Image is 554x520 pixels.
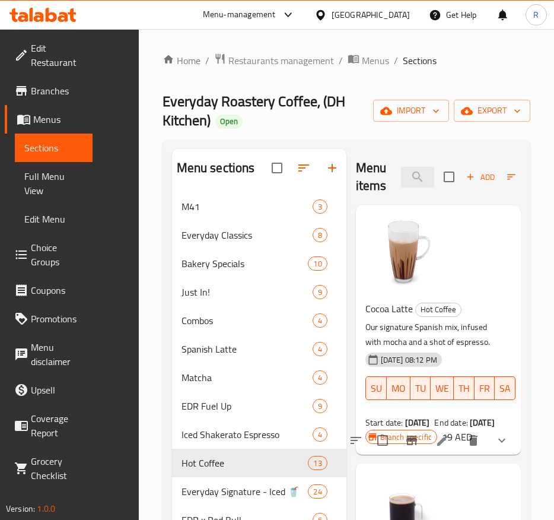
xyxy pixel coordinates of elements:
span: export [463,103,521,118]
div: [GEOGRAPHIC_DATA] [332,8,410,21]
div: Bakery Specials [182,256,308,271]
a: Full Menu View [15,162,93,205]
span: Everyday Signature - Iced 🥤 [182,484,308,499]
button: sort-choices [342,426,370,455]
span: Choice Groups [31,240,83,269]
span: Edit Restaurant [31,41,83,69]
span: Sort [507,170,540,184]
a: Menu disclaimer [5,333,93,376]
span: Add [464,170,496,184]
span: M41 [182,199,313,214]
div: Everyday Classics8 [172,221,346,249]
span: 9 [313,287,327,298]
span: Combos [182,313,313,328]
li: / [205,53,209,68]
span: Select section [437,164,461,189]
div: EDR Fuel Up [182,399,313,413]
span: Hot Coffee [182,456,308,470]
span: MO [391,380,406,397]
span: Everyday Roastery Coffee, (DH Kitchen) [163,88,345,134]
a: Edit menu item [435,433,450,448]
div: items [308,256,327,271]
span: Coverage Report [31,411,83,440]
a: Choice Groups [5,233,93,276]
div: Spanish Latte4 [172,335,346,363]
span: Sort items [499,168,547,186]
div: Everyday Signature - Iced 🥤24 [172,477,346,506]
div: Bakery Specials10 [172,249,346,278]
span: Promotions [31,312,83,326]
li: / [339,53,343,68]
div: items [313,285,327,299]
a: Upsell [5,376,93,404]
div: M413 [172,192,346,221]
div: items [308,456,327,470]
div: items [313,199,327,214]
a: Promotions [5,305,93,333]
div: items [308,484,327,499]
a: Edit Menu [15,205,93,233]
div: Matcha4 [172,363,346,392]
img: Cocoa Latte [365,215,441,291]
div: Hot Coffee13 [172,449,346,477]
span: SU [371,380,382,397]
a: Menus [348,53,389,68]
span: Spanish Latte [182,342,313,356]
span: Matcha [182,370,313,385]
button: WE [431,376,454,400]
b: [DATE] [405,415,430,430]
button: delete [459,426,488,455]
div: Combos4 [172,306,346,335]
span: Select to update [370,428,395,453]
div: Hot Coffee [415,303,461,317]
span: Menus [362,53,389,68]
span: R [533,8,539,21]
span: Iced Shakerato Espresso [182,427,313,442]
button: export [454,100,530,122]
span: 8 [313,230,327,241]
span: Menu disclaimer [31,340,83,369]
span: Restaurants management [228,53,334,68]
a: Branches [5,77,93,105]
span: Upsell [31,383,83,397]
span: Just In! [182,285,313,299]
span: WE [435,380,449,397]
button: MO [387,376,410,400]
span: FR [479,380,490,397]
div: EDR Fuel Up9 [172,392,346,420]
b: [DATE] [470,415,495,430]
span: Start date: [365,415,403,430]
span: TH [459,380,470,397]
button: Sort [504,168,543,186]
p: Our signature Spanish mix, infused with mocha and a shot of espresso. [365,320,502,350]
span: 10 [308,258,326,269]
div: items [313,370,327,385]
div: Menu-management [203,8,276,22]
nav: breadcrumb [163,53,531,68]
button: show more [488,426,516,455]
div: items [313,342,327,356]
h2: Menu items [356,159,387,195]
span: 9 [313,401,327,412]
span: Version: [6,501,35,516]
span: Full Menu View [24,169,83,198]
span: 4 [313,429,327,440]
div: items [313,399,327,413]
span: SA [499,380,511,397]
div: items [313,228,327,242]
span: Sections [24,141,83,155]
span: Open [215,116,243,126]
span: TU [415,380,426,397]
div: Iced Shakerato Espresso4 [172,420,346,449]
li: / [394,53,398,68]
button: TU [410,376,431,400]
span: Select all sections [265,156,289,180]
span: 4 [313,315,327,326]
button: SA [495,376,515,400]
button: Add [461,168,499,186]
span: Cocoa Latte [365,300,413,318]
